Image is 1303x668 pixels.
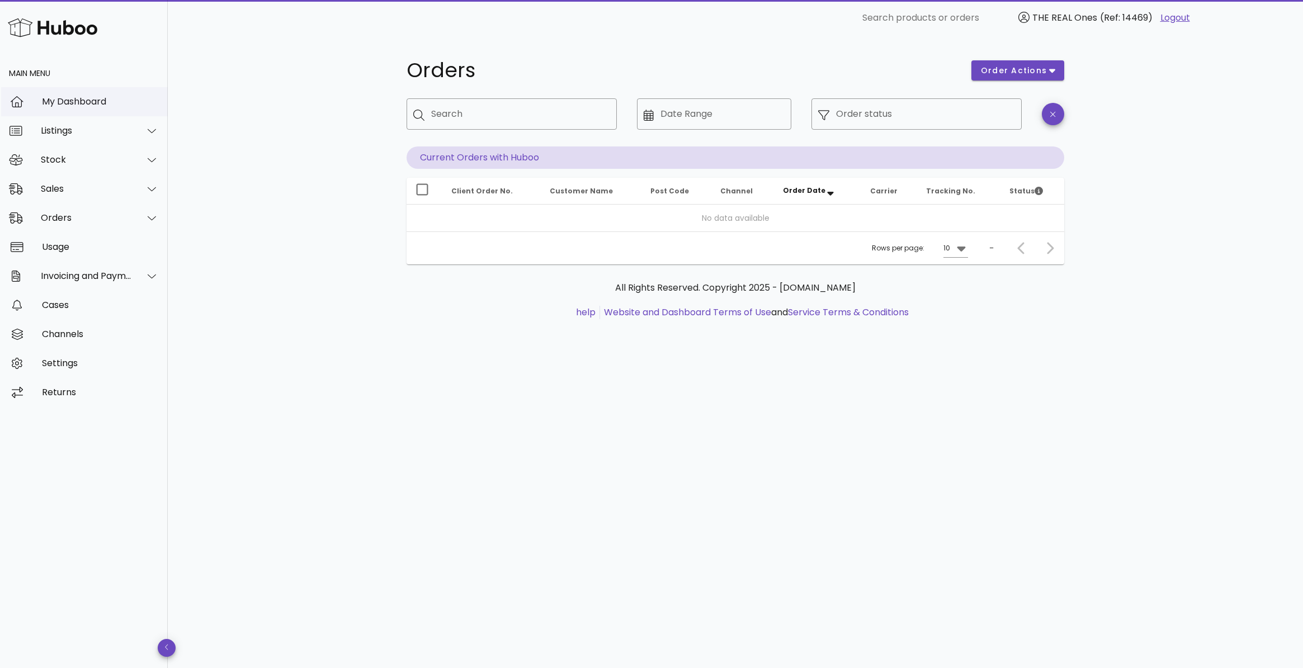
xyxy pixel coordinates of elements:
div: Stock [41,154,132,165]
p: Current Orders with Huboo [407,146,1064,169]
div: Usage [42,241,159,252]
li: and [600,306,909,319]
div: – [989,243,994,253]
a: Service Terms & Conditions [788,306,909,319]
a: Website and Dashboard Terms of Use [604,306,771,319]
th: Tracking No. [917,178,1000,205]
div: My Dashboard [42,96,159,107]
div: Invoicing and Payments [41,271,132,281]
div: 10Rows per page: [943,239,968,257]
td: No data available [407,205,1064,231]
th: Client Order No. [442,178,541,205]
span: Tracking No. [926,186,975,196]
div: Sales [41,183,132,194]
th: Customer Name [541,178,641,205]
div: Cases [42,300,159,310]
img: Huboo Logo [8,16,97,40]
th: Order Date: Sorted descending. Activate to remove sorting. [774,178,861,205]
div: Orders [41,212,132,223]
span: Order Date [783,186,825,195]
span: Status [1009,186,1043,196]
a: help [576,306,596,319]
span: Channel [720,186,753,196]
div: Returns [42,387,159,397]
span: Carrier [870,186,898,196]
div: Channels [42,329,159,339]
span: Post Code [650,186,689,196]
div: 10 [943,243,950,253]
div: Settings [42,358,159,368]
span: Customer Name [550,186,613,196]
div: Listings [41,125,132,136]
th: Carrier [861,178,917,205]
h1: Orders [407,60,958,80]
th: Status [1000,178,1064,205]
span: THE REAL Ones [1032,11,1097,24]
span: (Ref: 14469) [1100,11,1153,24]
button: order actions [971,60,1064,80]
th: Channel [711,178,774,205]
div: Rows per page: [872,232,968,264]
span: Client Order No. [451,186,513,196]
span: order actions [980,65,1047,77]
th: Post Code [641,178,711,205]
p: All Rights Reserved. Copyright 2025 - [DOMAIN_NAME] [416,281,1055,295]
a: Logout [1160,11,1190,25]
